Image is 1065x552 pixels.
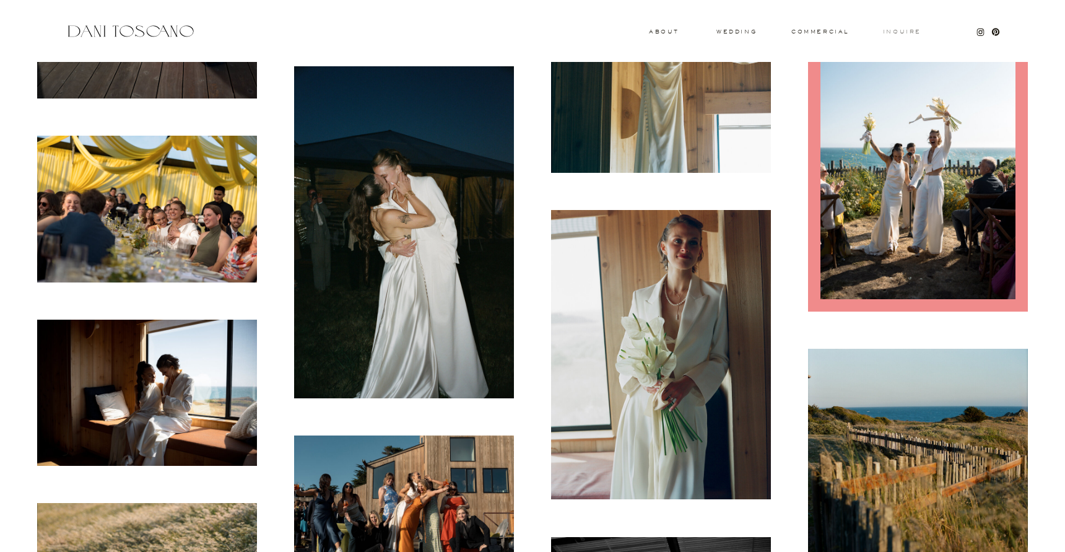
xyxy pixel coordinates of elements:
[791,29,848,34] a: commercial
[649,29,676,33] a: About
[716,29,757,33] a: wedding
[882,29,922,35] a: Inquire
